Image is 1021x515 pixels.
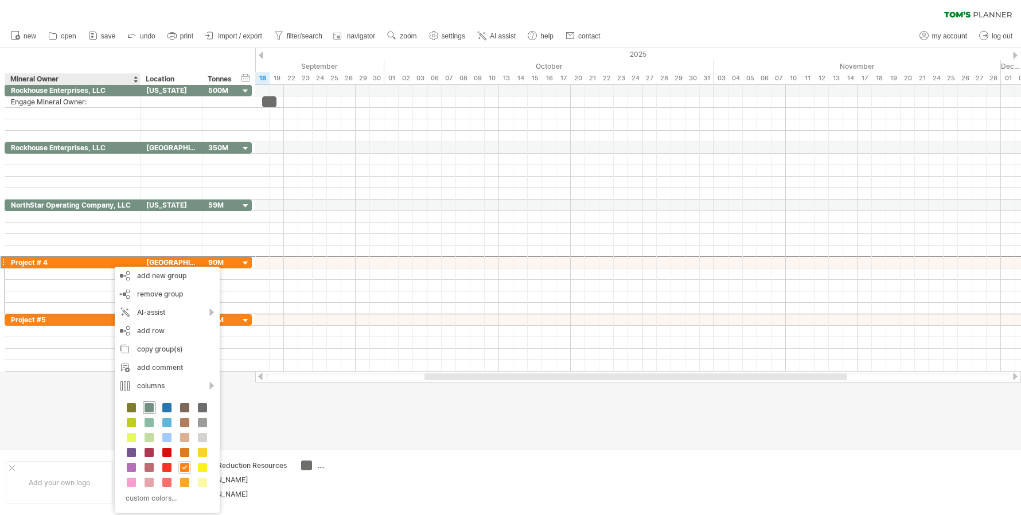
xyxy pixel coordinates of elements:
[932,32,967,40] span: my account
[571,72,585,84] div: Monday, 20 October 2025
[384,72,399,84] div: Wednesday, 1 October 2025
[356,72,370,84] div: Monday, 29 September 2025
[115,322,220,340] div: add row
[313,72,327,84] div: Wednesday, 24 September 2025
[120,490,211,506] div: custom colors...
[599,72,614,84] div: Wednesday, 22 October 2025
[628,72,642,84] div: Friday, 24 October 2025
[542,72,556,84] div: Thursday, 16 October 2025
[146,85,196,96] div: [US_STATE]
[700,72,714,84] div: Friday, 31 October 2025
[915,72,929,84] div: Friday, 21 November 2025
[208,85,233,96] div: 500M
[146,142,196,153] div: [GEOGRAPHIC_DATA][US_STATE]
[728,72,743,84] div: Tuesday, 4 November 2025
[208,142,233,153] div: 350M
[556,72,571,84] div: Friday, 17 October 2025
[208,73,233,85] div: Tonnes
[829,72,843,84] div: Thursday, 13 November 2025
[743,72,757,84] div: Wednesday, 5 November 2025
[218,32,262,40] span: import / export
[298,72,313,84] div: Tuesday, 23 September 2025
[101,32,115,40] span: save
[525,29,557,44] a: help
[400,32,416,40] span: zoom
[384,29,420,44] a: zoom
[757,72,771,84] div: Thursday, 6 November 2025
[11,200,134,210] div: NorthStar Operating Company, LLC
[563,29,604,44] a: contact
[6,461,113,504] div: Add your own logo
[886,72,901,84] div: Wednesday, 19 November 2025
[1001,72,1015,84] div: Monday, 1 December 2025
[140,32,155,40] span: undo
[499,72,513,84] div: Monday, 13 October 2025
[843,72,858,84] div: Friday, 14 November 2025
[474,29,519,44] a: AI assist
[115,303,220,322] div: AI-assist
[944,72,958,84] div: Tuesday, 25 November 2025
[115,340,220,358] div: copy group(s)
[958,72,972,84] div: Wednesday, 26 November 2025
[287,32,322,40] span: filter/search
[270,72,284,84] div: Friday, 19 September 2025
[540,32,554,40] span: help
[399,72,413,84] div: Thursday, 2 October 2025
[24,32,36,40] span: new
[815,72,829,84] div: Wednesday, 12 November 2025
[657,72,671,84] div: Tuesday, 28 October 2025
[202,29,266,44] a: import / export
[146,73,196,85] div: Location
[442,32,465,40] span: settings
[714,60,1001,72] div: November 2025
[8,29,40,44] a: new
[976,29,1016,44] a: log out
[470,72,485,84] div: Thursday, 9 October 2025
[284,72,298,84] div: Monday, 22 September 2025
[872,72,886,84] div: Tuesday, 18 November 2025
[146,200,196,210] div: [US_STATE]
[585,72,599,84] div: Tuesday, 21 October 2025
[10,73,134,85] div: Mineral Owner
[271,29,326,44] a: filter/search
[901,72,915,84] div: Thursday, 20 November 2025
[800,72,815,84] div: Tuesday, 11 November 2025
[124,29,159,44] a: undo
[11,85,134,96] div: Rockhouse Enterprises, LLC
[208,200,233,210] div: 59M
[513,72,528,84] div: Tuesday, 14 October 2025
[614,72,628,84] div: Thursday, 23 October 2025
[165,29,197,44] a: print
[771,72,786,84] div: Friday, 7 November 2025
[11,96,134,107] div: Engage Mineral Owner:
[61,32,76,40] span: open
[714,72,728,84] div: Monday, 3 November 2025
[191,489,287,499] div: [PERSON_NAME]
[490,32,516,40] span: AI assist
[370,72,384,84] div: Tuesday, 30 September 2025
[85,29,119,44] a: save
[11,142,134,153] div: Rockhouse Enterprises, LLC
[341,72,356,84] div: Friday, 26 September 2025
[578,32,601,40] span: contact
[208,257,233,268] div: 90M
[413,72,427,84] div: Friday, 3 October 2025
[427,72,442,84] div: Monday, 6 October 2025
[115,358,220,377] div: add comment
[180,32,193,40] span: print
[115,267,220,285] div: add new group
[191,461,287,470] div: Carbon Reduction Resources
[987,72,1001,84] div: Friday, 28 November 2025
[442,72,456,84] div: Tuesday, 7 October 2025
[858,72,872,84] div: Monday, 17 November 2025
[45,29,80,44] a: open
[528,72,542,84] div: Wednesday, 15 October 2025
[671,72,685,84] div: Wednesday, 29 October 2025
[347,32,375,40] span: navigator
[115,377,220,395] div: columns
[327,72,341,84] div: Thursday, 25 September 2025
[332,29,379,44] a: navigator
[685,72,700,84] div: Thursday, 30 October 2025
[384,60,714,72] div: October 2025
[318,461,380,470] div: ....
